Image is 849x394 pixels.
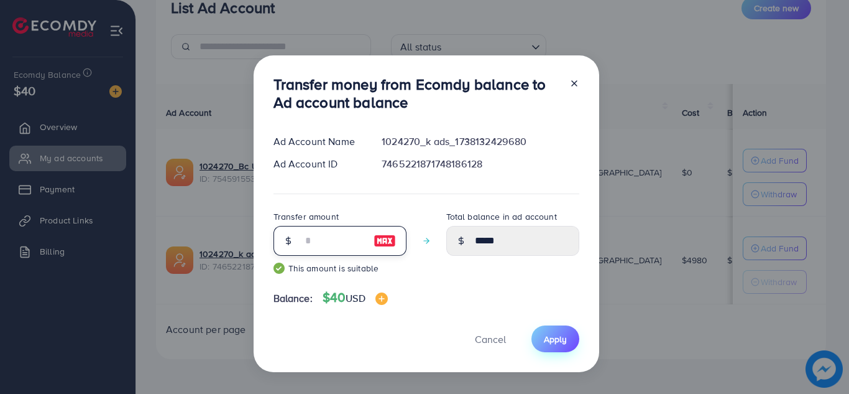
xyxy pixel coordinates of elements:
[375,293,388,305] img: image
[346,291,365,305] span: USD
[323,290,388,306] h4: $40
[273,263,285,274] img: guide
[372,157,589,171] div: 7465221871748186128
[372,134,589,149] div: 1024270_k ads_1738132429680
[374,233,396,248] img: image
[273,75,559,111] h3: Transfer money from Ecomdy balance to Ad account balance
[273,262,406,274] small: This amount is suitable
[531,326,579,352] button: Apply
[544,333,567,345] span: Apply
[264,157,372,171] div: Ad Account ID
[273,210,339,223] label: Transfer amount
[475,332,506,346] span: Cancel
[446,210,557,223] label: Total balance in ad account
[273,291,313,306] span: Balance:
[459,326,521,352] button: Cancel
[264,134,372,149] div: Ad Account Name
